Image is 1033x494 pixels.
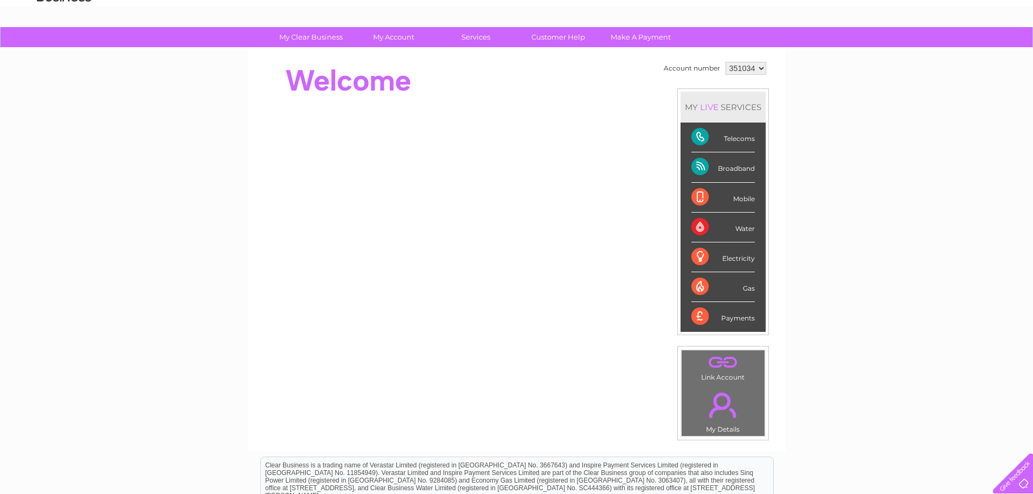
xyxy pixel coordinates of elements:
a: Log out [997,46,1023,54]
a: Services [431,27,521,47]
a: Contact [961,46,987,54]
a: Telecoms [900,46,932,54]
a: My Account [349,27,438,47]
a: Make A Payment [596,27,685,47]
div: Telecoms [691,123,755,152]
a: . [684,386,762,424]
div: Water [691,213,755,242]
td: My Details [681,383,765,437]
div: Mobile [691,183,755,213]
div: Gas [691,272,755,302]
a: Blog [939,46,954,54]
img: logo.png [36,28,92,61]
div: Broadband [691,152,755,182]
a: Water [842,46,863,54]
div: Payments [691,302,755,331]
a: Customer Help [514,27,603,47]
div: Clear Business is a trading name of Verastar Limited (registered in [GEOGRAPHIC_DATA] No. 3667643... [261,6,773,53]
div: MY SERVICES [681,92,766,123]
a: Energy [869,46,893,54]
td: Account number [661,59,723,78]
div: Electricity [691,242,755,272]
td: Link Account [681,350,765,384]
a: My Clear Business [266,27,356,47]
a: 0333 014 3131 [829,5,903,19]
div: LIVE [698,102,721,112]
a: . [684,353,762,372]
